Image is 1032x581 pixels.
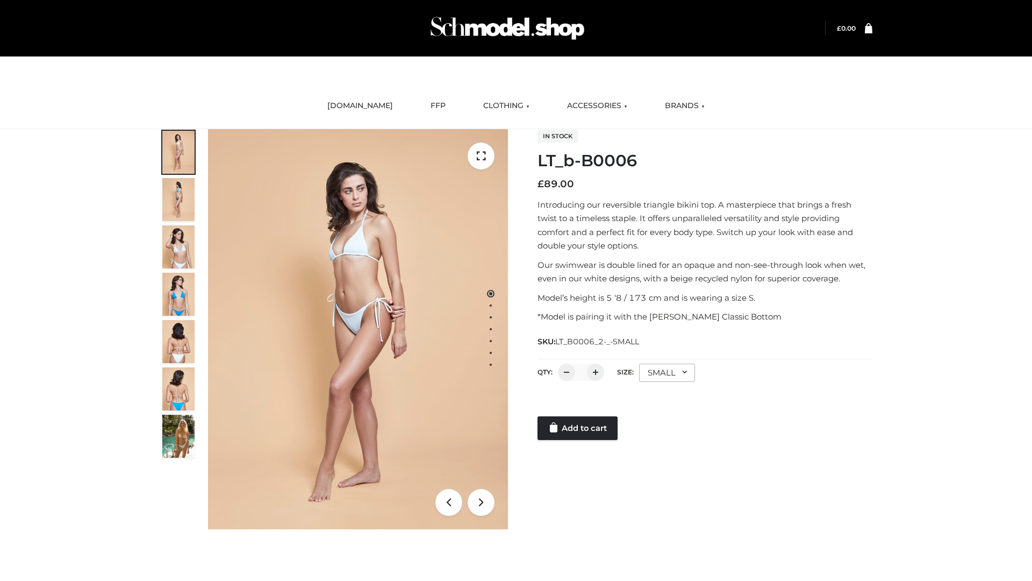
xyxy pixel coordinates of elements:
[657,94,713,118] a: BRANDS
[639,364,695,382] div: SMALL
[319,94,401,118] a: [DOMAIN_NAME]
[837,24,856,32] bdi: 0.00
[537,198,872,253] p: Introducing our reversible triangle bikini top. A masterpiece that brings a fresh twist to a time...
[537,335,640,348] span: SKU:
[162,415,195,458] img: Arieltop_CloudNine_AzureSky2.jpg
[537,178,574,190] bdi: 89.00
[162,320,195,363] img: ArielClassicBikiniTop_CloudNine_AzureSky_OW114ECO_7-scaled.jpg
[537,368,553,376] label: QTY:
[617,368,634,376] label: Size:
[537,178,544,190] span: £
[162,131,195,174] img: ArielClassicBikiniTop_CloudNine_AzureSky_OW114ECO_1-scaled.jpg
[837,24,856,32] a: £0.00
[537,151,872,171] h1: LT_b-B0006
[162,273,195,316] img: ArielClassicBikiniTop_CloudNine_AzureSky_OW114ECO_4-scaled.jpg
[537,416,618,440] a: Add to cart
[537,310,872,324] p: *Model is pairing it with the [PERSON_NAME] Classic Bottom
[475,94,537,118] a: CLOTHING
[559,94,635,118] a: ACCESSORIES
[162,367,195,410] img: ArielClassicBikiniTop_CloudNine_AzureSky_OW114ECO_8-scaled.jpg
[537,258,872,286] p: Our swimwear is double lined for an opaque and non-see-through look when wet, even in our white d...
[427,7,588,49] img: Schmodel Admin 964
[208,129,508,529] img: ArielClassicBikiniTop_CloudNine_AzureSky_OW114ECO_1
[162,225,195,268] img: ArielClassicBikiniTop_CloudNine_AzureSky_OW114ECO_3-scaled.jpg
[837,24,841,32] span: £
[422,94,454,118] a: FFP
[555,337,639,346] span: LT_B0006_2-_-SMALL
[537,291,872,305] p: Model’s height is 5 ‘8 / 173 cm and is wearing a size S.
[162,178,195,221] img: ArielClassicBikiniTop_CloudNine_AzureSky_OW114ECO_2-scaled.jpg
[537,130,578,143] span: In stock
